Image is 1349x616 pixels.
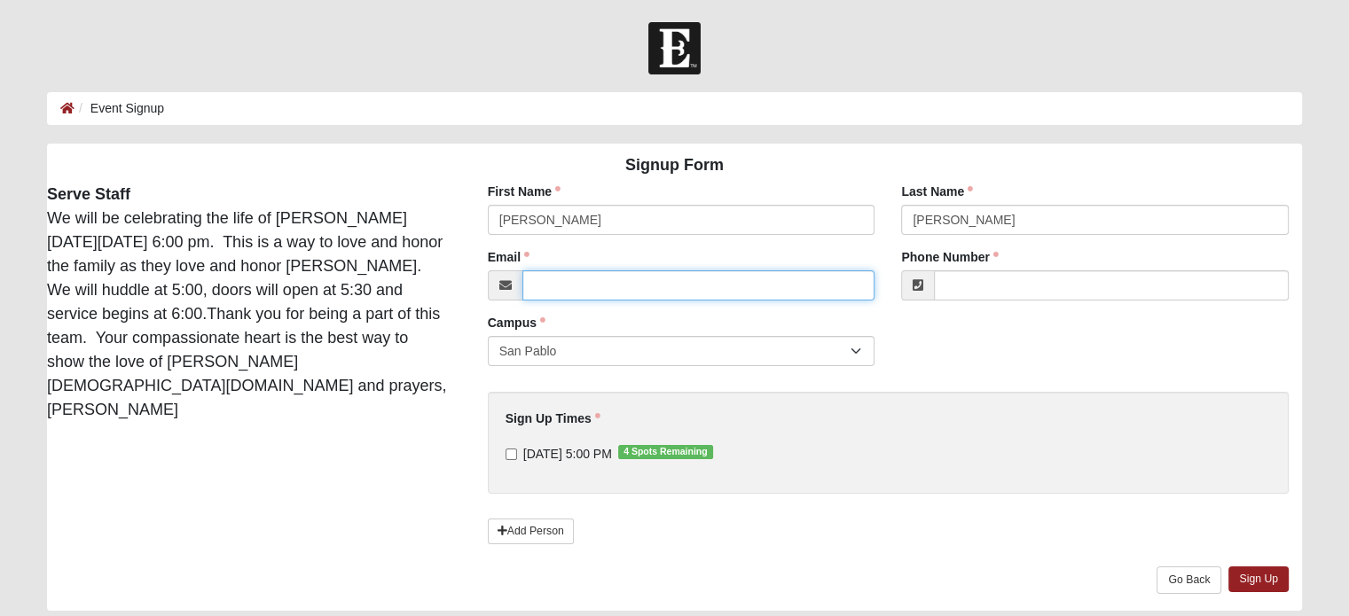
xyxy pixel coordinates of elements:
label: Phone Number [901,248,999,266]
img: Church of Eleven22 Logo [648,22,701,74]
label: First Name [488,183,561,200]
span: [DATE] 5:00 PM [523,447,612,461]
strong: Serve Staff [47,185,130,203]
a: Sign Up [1228,566,1289,592]
label: Email [488,248,529,266]
h4: Signup Form [47,156,1302,175]
span: 4 Spots Remaining [618,445,713,459]
input: [DATE] 5:00 PM4 Spots Remaining [506,448,517,460]
label: Sign Up Times [506,409,600,427]
label: Last Name [901,183,973,200]
div: We will be celebrating the life of [PERSON_NAME] [DATE][DATE] 6:00 pm. This is a way to love and ... [34,183,461,422]
label: Campus [488,314,545,331]
a: Add Person [488,519,574,544]
li: Event Signup [75,99,164,118]
a: Go Back [1157,566,1221,594]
